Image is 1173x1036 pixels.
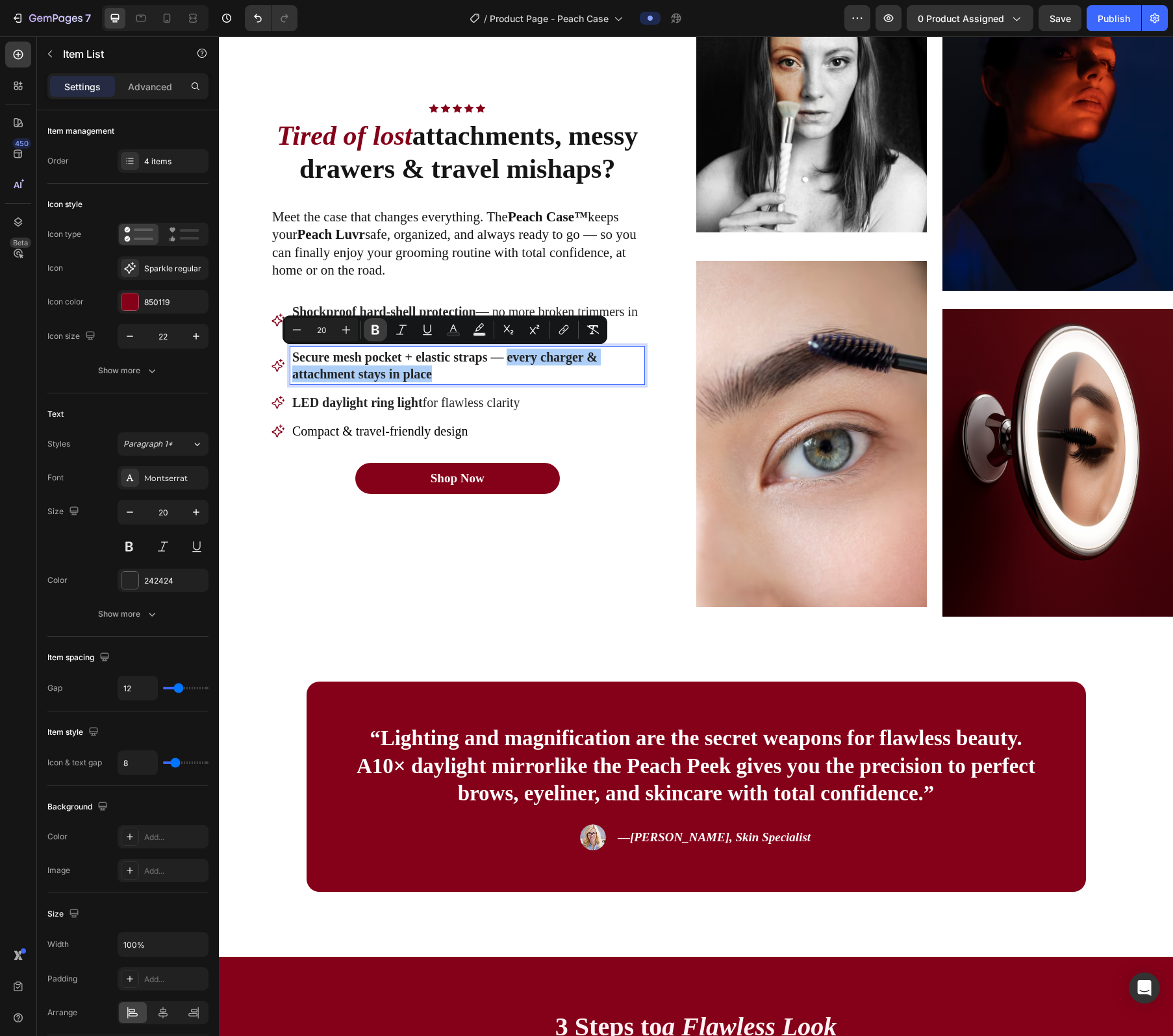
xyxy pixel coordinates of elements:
span: Paragraph 1* [123,438,173,450]
div: Order [47,155,69,167]
div: Icon [47,262,63,274]
a: Shop Now [136,426,341,458]
div: Icon color [47,296,84,308]
div: Icon & text gap [47,757,102,769]
i: [PERSON_NAME], Skin Specialist [411,794,592,808]
img: gempages_579896476411364100-b68e5d5b-cedd-4c6d-a40a-a7189253e21b.png [724,273,954,580]
i: a Flawless Look [443,976,618,1005]
button: Show more [47,359,208,382]
div: Undo/Redo [245,5,297,31]
div: Rich Text Editor. Editing area: main [71,356,425,376]
div: Rich Text Editor. Editing area: main [71,310,425,348]
div: Icon type [47,228,81,240]
button: 0 product assigned [907,5,1033,31]
div: 450 [12,138,31,149]
input: Auto [118,933,208,956]
div: Add... [144,832,205,843]
div: Show more [98,608,158,621]
button: Show more [47,602,208,626]
span: Compact & travel-friendly design [73,388,249,402]
p: Item List [63,46,173,62]
div: Montserrat [144,473,205,484]
div: Image [47,865,70,876]
div: Item management [47,125,114,137]
div: Add... [144,865,205,877]
input: Auto [118,676,157,700]
strong: Secure mesh pocket + elastic straps — every charger & attachment stays in place [73,314,379,345]
div: 4 items [144,156,205,167]
div: Gap [47,682,62,694]
img: gempages_579896476411364100-51ca3762-c505-4183-a605-89573519b661.png [361,788,387,814]
strong: LED daylight ring light [73,359,204,373]
div: Show more [98,364,158,377]
div: Arrange [47,1007,77,1018]
div: Open Intercom Messenger [1129,972,1160,1004]
button: Save [1039,5,1081,31]
span: 0 product assigned [918,12,1004,25]
iframe: Design area [219,36,1173,1036]
div: Padding [47,973,77,985]
strong: 10× daylight mirror [153,718,335,741]
div: Publish [1098,12,1130,25]
button: Paragraph 1* [118,432,208,456]
span: Product Page - Peach Case [490,12,609,25]
div: Color [47,831,68,843]
div: Beta [10,238,31,248]
div: Item style [47,724,101,741]
div: Rich Text Editor. Editing area: main [71,384,425,405]
strong: Shockproof hard-shell protection [73,268,257,282]
div: Rich Text Editor. Editing area: main [71,265,425,302]
div: Shop Now [212,434,266,450]
button: Publish [1087,5,1141,31]
div: Background [47,798,110,816]
div: Icon style [47,199,82,210]
div: 850119 [144,297,205,308]
button: 7 [5,5,97,31]
div: Width [47,939,69,950]
p: — [399,793,592,809]
div: 242424 [144,575,205,587]
div: Text [47,408,64,420]
div: Color [47,574,68,586]
div: Editor contextual toolbar [283,315,607,344]
strong: Peach Case™ [289,173,369,188]
div: Item spacing [47,649,112,667]
span: / [484,12,487,25]
h2: 3 Steps to [88,972,867,1009]
div: Font [47,472,64,484]
div: Size [47,503,82,521]
p: Settings [64,80,101,93]
span: Save [1050,13,1071,24]
strong: Peach Luvr [79,190,146,206]
div: Styles [47,438,70,450]
img: gempages_579896476411364100-29059411-9f10-4be4-ae96-a5f85e0be5cd.png [477,225,708,571]
p: — no more broken trimmers in your bag\ [73,267,423,301]
p: 7 [85,10,91,26]
p: Advanced [128,80,172,93]
p: “Lighting and magnification are the secret weapons for flawless beauty. A like the Peach Peek giv... [131,688,824,772]
div: Add... [144,974,205,985]
div: Sparkle regular [144,263,205,275]
div: Size [47,906,82,923]
div: Icon size [47,328,98,345]
p: for flawless clarity [73,358,423,375]
input: Auto [118,751,157,774]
